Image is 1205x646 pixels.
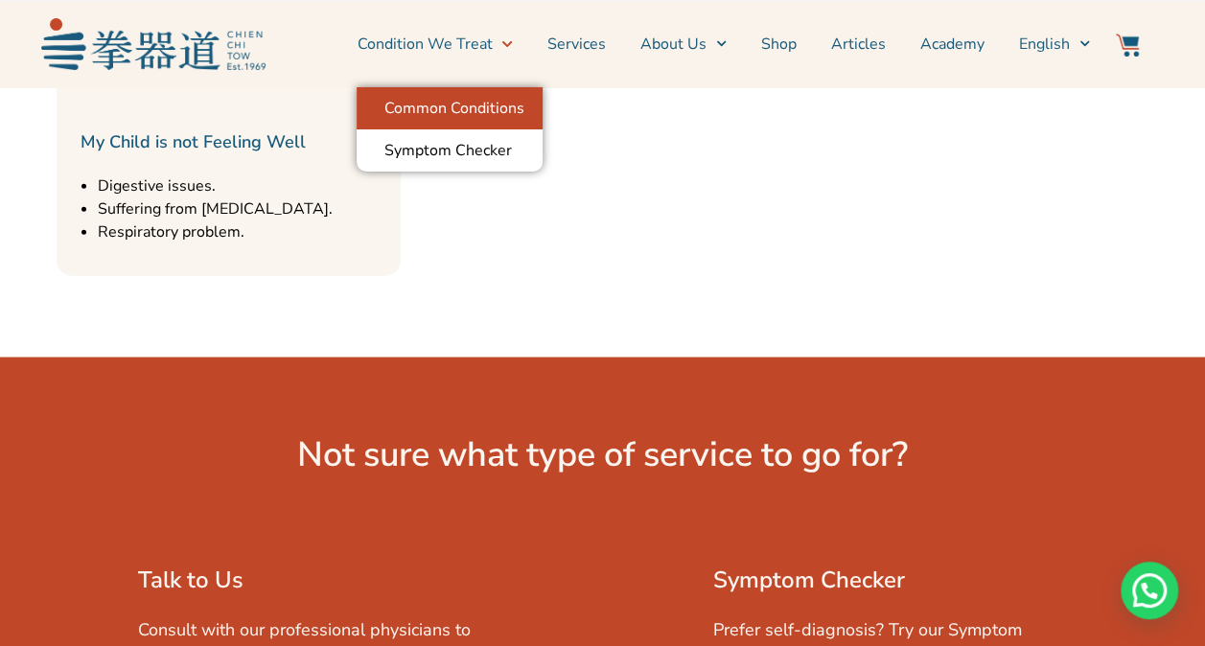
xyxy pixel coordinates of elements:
h2: Talk to Us [138,563,493,597]
a: Condition We Treat [357,20,512,68]
nav: Menu [275,20,1090,68]
li: Digestive issues. [98,174,392,197]
img: Website Icon-03 [1116,34,1139,57]
div: Need help? WhatsApp contact [1121,562,1178,619]
a: Services [547,20,606,68]
a: Switch to English [1019,20,1090,68]
a: Academy [920,20,985,68]
ul: Condition We Treat [357,87,543,172]
a: Shop [761,20,797,68]
a: Articles [831,20,886,68]
span: English [1019,33,1070,56]
h2: Not sure what type of service to go for? [10,434,1195,476]
a: Common Conditions [357,87,543,129]
span: Respiratory problem. [98,221,244,242]
h2: Symptom Checker [713,563,1068,597]
a: About Us [640,20,727,68]
span: Suffering from [MEDICAL_DATA]. [98,198,333,219]
a: Symptom Checker [357,129,543,172]
a: My Child is not Feeling Well [81,130,306,153]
